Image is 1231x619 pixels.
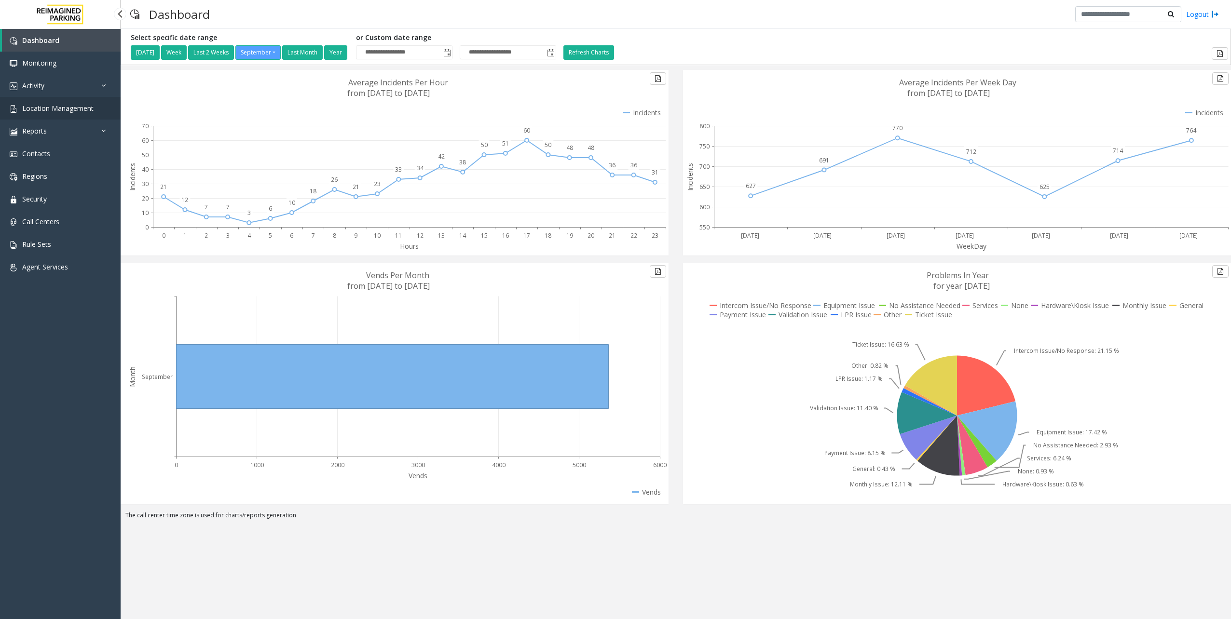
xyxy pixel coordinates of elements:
[128,366,137,387] text: Month
[269,231,272,240] text: 5
[810,404,878,412] text: Validation Issue: 11.40 %
[348,77,448,88] text: Average Incidents Per Hour
[374,180,381,188] text: 23
[142,373,173,381] text: September
[492,461,506,469] text: 4000
[188,45,234,60] button: Last 2 Weeks
[502,231,509,240] text: 16
[1037,428,1107,436] text: Equipment Issue: 17.42 %
[566,144,573,152] text: 48
[566,231,573,240] text: 19
[481,141,488,149] text: 50
[121,511,1231,525] div: The call center time zone is used for charts/reports generation
[927,270,989,281] text: Problems In Year
[162,231,165,240] text: 0
[347,88,430,98] text: from [DATE] to [DATE]
[1212,265,1229,278] button: Export to pdf
[22,81,44,90] span: Activity
[226,203,230,211] text: 7
[142,136,149,145] text: 60
[545,46,556,59] span: Toggle popup
[650,265,666,278] button: Export to pdf
[563,45,614,60] button: Refresh Charts
[22,36,59,45] span: Dashboard
[819,156,829,164] text: 691
[609,161,615,169] text: 36
[653,461,667,469] text: 6000
[699,142,710,150] text: 750
[131,34,349,42] h5: Select specific date range
[699,223,710,231] text: 550
[956,231,974,240] text: [DATE]
[502,139,509,148] text: 51
[130,2,139,26] img: pageIcon
[250,461,264,469] text: 1000
[205,231,208,240] text: 2
[128,163,137,191] text: Incidents
[269,204,272,213] text: 6
[852,340,909,349] text: Ticket Issue: 16.63 %
[142,122,149,130] text: 70
[699,162,710,171] text: 700
[573,461,586,469] text: 5000
[10,37,17,45] img: 'icon'
[699,203,710,211] text: 600
[160,183,167,191] text: 21
[354,231,357,240] text: 9
[324,45,347,60] button: Year
[1212,72,1229,85] button: Export to pdf
[459,231,466,240] text: 14
[288,199,295,207] text: 10
[161,45,187,60] button: Week
[2,29,121,52] a: Dashboard
[131,45,160,60] button: [DATE]
[142,151,149,159] text: 50
[1212,47,1228,60] button: Export to pdf
[142,165,149,174] text: 40
[10,128,17,135] img: 'icon'
[235,45,281,60] button: September
[282,45,323,60] button: Last Month
[290,231,293,240] text: 6
[395,231,402,240] text: 11
[22,58,56,67] span: Monitoring
[142,180,149,188] text: 30
[1040,183,1050,191] text: 625
[1179,231,1198,240] text: [DATE]
[22,126,47,135] span: Reports
[609,231,615,240] text: 21
[356,34,556,42] h5: or Custom date range
[10,173,17,181] img: 'icon'
[22,217,59,226] span: Call Centers
[1186,9,1219,19] a: Logout
[699,122,710,130] text: 800
[331,461,344,469] text: 2000
[205,203,208,211] text: 7
[409,471,427,480] text: Vends
[1033,441,1118,449] text: No Assistance Needed: 2.93 %
[630,161,637,169] text: 36
[142,209,149,217] text: 10
[438,231,445,240] text: 13
[145,223,149,231] text: 0
[400,242,419,251] text: Hours
[824,449,886,457] text: Payment Issue: 8.15 %
[10,82,17,90] img: 'icon'
[22,104,94,113] span: Location Management
[22,172,47,181] span: Regions
[850,480,913,488] text: Monthly Issue: 12.11 %
[347,281,430,291] text: from [DATE] to [DATE]
[851,362,889,370] text: Other: 0.82 %
[10,196,17,203] img: 'icon'
[588,144,594,152] text: 48
[22,262,68,271] span: Agent Services
[417,164,424,172] text: 34
[652,231,658,240] text: 23
[852,465,895,473] text: General: 0.43 %
[813,231,832,240] text: [DATE]
[333,231,336,240] text: 8
[1186,126,1197,135] text: 764
[183,231,187,240] text: 1
[545,141,551,149] text: 50
[957,242,987,251] text: WeekDay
